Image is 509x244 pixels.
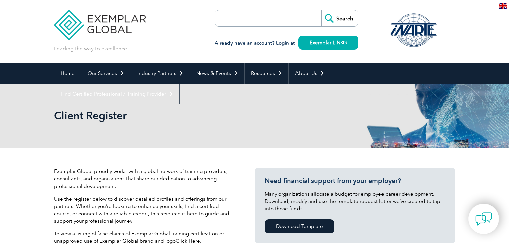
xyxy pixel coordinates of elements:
[54,45,127,52] p: Leading the way to excellence
[265,190,445,212] p: Many organizations allocate a budget for employee career development. Download, modify and use th...
[289,63,331,84] a: About Us
[265,177,445,185] h3: Need financial support from your employer?
[54,168,235,190] p: Exemplar Global proudly works with a global network of training providers, consultants, and organ...
[54,63,81,84] a: Home
[321,10,358,26] input: Search
[475,211,492,227] img: contact-chat.png
[298,36,358,50] a: Exemplar LINK
[54,195,235,225] p: Use the register below to discover detailed profiles and offerings from our partners. Whether you...
[81,63,131,84] a: Our Services
[131,63,190,84] a: Industry Partners
[54,110,335,121] h2: Client Register
[54,84,179,104] a: Find Certified Professional / Training Provider
[215,39,358,47] h3: Already have an account? Login at
[176,238,200,244] a: Click Here
[265,219,334,233] a: Download Template
[343,41,347,44] img: open_square.png
[245,63,288,84] a: Resources
[499,3,507,9] img: en
[190,63,244,84] a: News & Events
